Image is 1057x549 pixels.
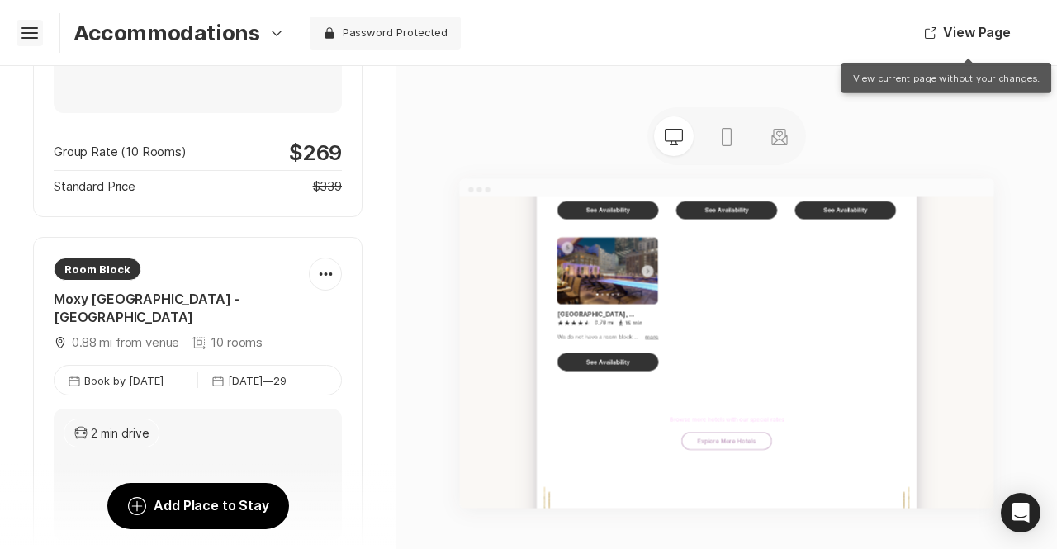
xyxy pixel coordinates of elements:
p: 0.78 mi [301,272,343,291]
p: Book by [DATE] [84,373,164,388]
p: View current page without your changes. [853,72,1040,85]
p: $ 339 [313,177,342,196]
div: NOPSI Hotel, New Orleans [218,253,443,272]
p: Accommodations [73,20,260,45]
svg: Preview desktop [664,127,684,147]
p: We do not have a room block here but the NOPSI is a black owned, historic luxury hotel set in a f... [218,304,413,323]
div: Moxy [GEOGRAPHIC_DATA] - [GEOGRAPHIC_DATA] [54,291,309,327]
button: See Availability [747,11,971,50]
p: Group Rate (10 Rooms) [54,143,187,162]
p: 2 min drive [91,424,149,442]
p: Browse more hotels with our special rates [467,487,723,504]
p: 15 min [369,272,407,290]
svg: Preview matching stationery [770,127,789,147]
svg: Preview mobile [717,127,737,147]
div: Open Intercom Messenger [1001,493,1040,532]
p: Standard Price [54,177,135,196]
p: $ 269 [289,140,342,165]
button: See Availability [218,11,443,50]
p: Password Protected [343,25,448,40]
p: [DATE] — 29 [228,373,287,388]
p: 0.88 mi from venue [72,334,179,353]
button: See Availability [218,348,443,388]
button: Visibility [310,17,461,50]
p: more [413,304,443,323]
button: See Availability [482,11,707,50]
button: Add Place to Stay [107,483,288,529]
p: 5 [237,102,245,124]
a: 5NOPSI Hotel, New Orleans[GEOGRAPHIC_DATA], [GEOGRAPHIC_DATA]0.78 mi15 minWe do not have a room b... [198,70,462,408]
img: NOPSI Hotel, New Orleans [218,90,443,239]
div: Room Block [54,258,141,281]
button: View Page [905,13,1031,53]
div: 10 rooms [192,334,263,353]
